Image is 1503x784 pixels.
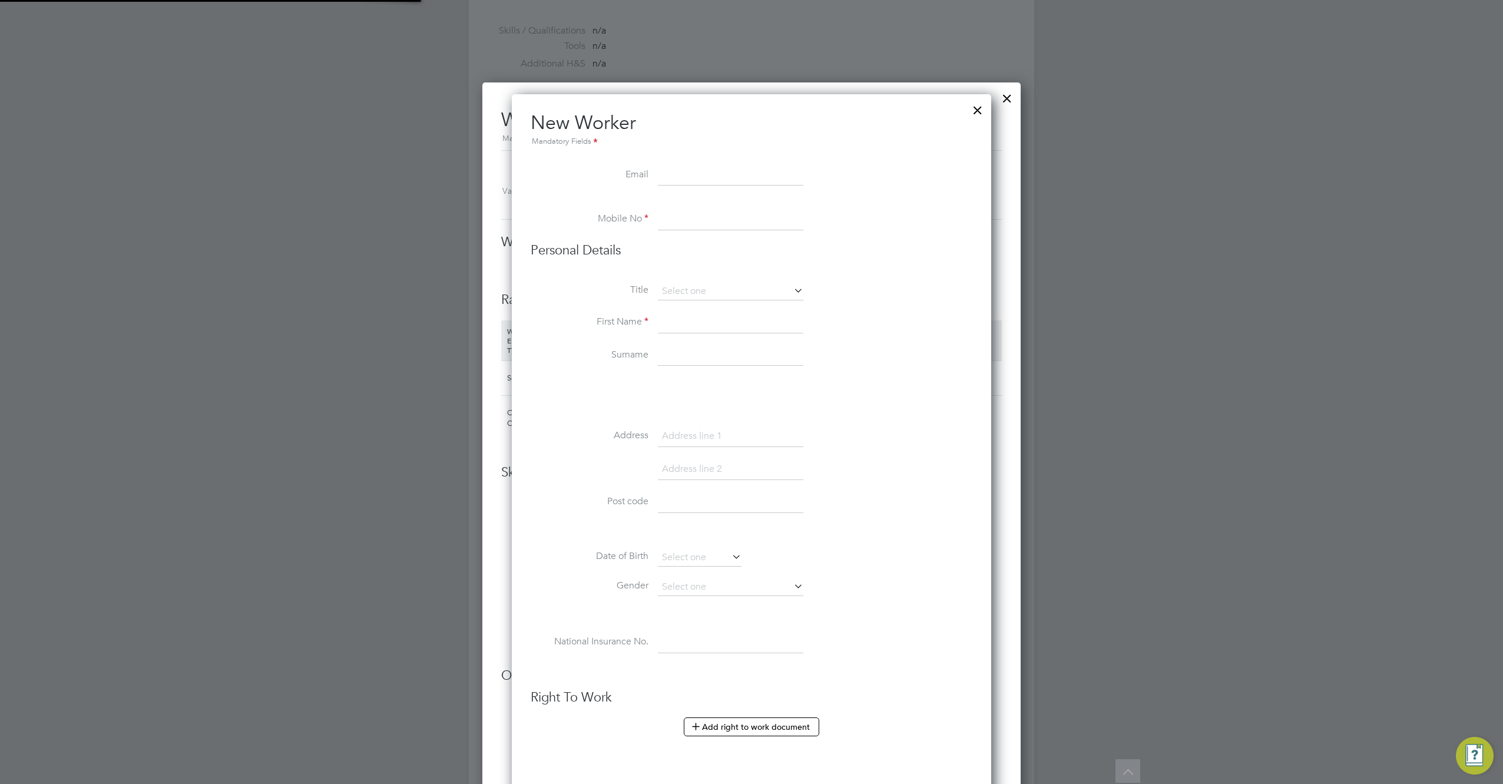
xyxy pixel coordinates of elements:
h3: Skills, tools, H&S [501,464,1002,481]
label: Worker [501,264,619,276]
h3: Personal Details [531,242,972,259]
input: Select one [658,549,741,567]
label: Gender [531,580,648,592]
label: Additional H&S [501,613,619,625]
div: Mandatory Fields [531,135,972,148]
h3: Right To Work [531,689,972,706]
input: Select one [658,578,803,596]
div: CIS Limited Company [504,396,564,441]
label: Vacancy ID [496,186,544,196]
label: Date of Birth [531,550,648,563]
label: Vacancy [496,166,544,176]
h2: Worker Submission [501,99,1002,145]
label: Surname [531,349,648,361]
input: Address line 1 [658,426,803,447]
label: Title [531,284,648,296]
input: Address line 2 [658,459,803,480]
label: Skills / Qualifications [501,496,619,508]
label: National Insurance No. [531,636,648,648]
label: Mobile No [531,213,648,225]
h3: Worker [501,234,1002,251]
button: Engage Resource Center [1456,737,1494,775]
label: Tools [501,554,619,567]
label: First Name [531,316,648,328]
h3: Rates [501,292,1002,309]
h3: Operational Instructions & Comments [501,667,1002,684]
h2: New Worker [531,111,972,148]
input: Select one [658,283,803,300]
div: Self-Employed [504,361,564,395]
div: Mandatory Fields [501,133,1002,145]
label: Post code [531,495,648,508]
label: Address [531,429,648,442]
button: Add right to work document [684,717,819,736]
label: Email [531,168,648,181]
div: WORKER ENGAGEMENT TYPE [504,320,564,360]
